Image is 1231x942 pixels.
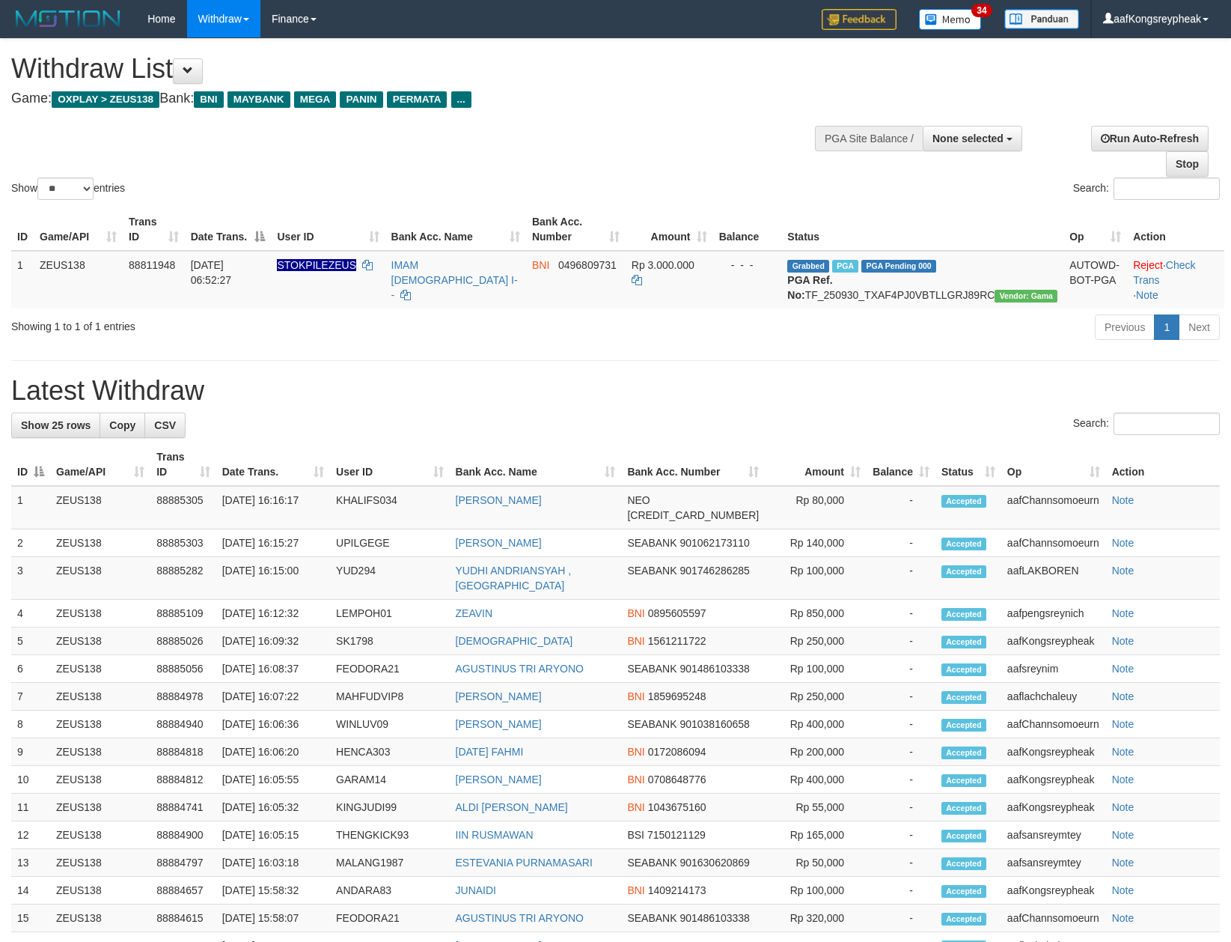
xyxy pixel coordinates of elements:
input: Search: [1114,413,1220,435]
span: MAYBANK [227,91,290,108]
span: Accepted [941,608,986,621]
a: JUNAIDI [456,884,496,896]
span: Copy 901062173110 to clipboard [679,537,749,549]
a: Next [1179,314,1220,340]
td: MALANG1987 [330,849,449,877]
td: ZEUS138 [34,251,123,309]
span: Copy 1561211722 to clipboard [648,635,706,647]
td: - [867,738,935,766]
span: NEO [627,494,650,506]
td: - [867,794,935,821]
th: Op: activate to sort column ascending [1063,208,1127,251]
td: 88885282 [150,557,216,600]
td: 88884940 [150,711,216,738]
td: aafpengsreynich [1001,600,1106,628]
td: ZEUS138 [50,905,150,932]
a: Note [1112,690,1134,702]
span: PERMATA [387,91,448,108]
td: 4 [11,600,50,628]
label: Search: [1073,177,1220,200]
td: 7 [11,683,50,711]
td: aafKongsreypheak [1001,628,1106,655]
td: 5 [11,628,50,655]
a: ESTEVANIA PURNAMASARI [456,857,593,869]
td: Rp 200,000 [765,738,867,766]
a: [PERSON_NAME] [456,690,542,702]
td: LEMPOH01 [330,600,449,628]
td: 13 [11,849,50,877]
th: Trans ID: activate to sort column ascending [150,443,216,486]
td: [DATE] 16:08:37 [216,655,330,683]
th: Amount: activate to sort column ascending [765,443,867,486]
td: 88884978 [150,683,216,711]
td: MAHFUDVIP8 [330,683,449,711]
a: Note [1112,663,1134,675]
td: [DATE] 16:16:17 [216,486,330,529]
span: Copy 5859459221945263 to clipboard [627,509,759,521]
a: Note [1136,289,1158,301]
td: [DATE] 16:07:22 [216,683,330,711]
td: [DATE] 16:12:32 [216,600,330,628]
span: Marked by aafsreyleap [832,260,858,273]
td: - [867,905,935,932]
td: ZEUS138 [50,655,150,683]
a: Note [1112,718,1134,730]
span: Show 25 rows [21,419,91,431]
td: KHALIFS034 [330,486,449,529]
td: TF_250930_TXAF4PJ0VBTLLGRJ89RC [781,251,1063,309]
a: Note [1112,537,1134,549]
span: CSV [154,419,176,431]
th: Game/API: activate to sort column ascending [50,443,150,486]
a: Reject [1133,259,1163,271]
th: Status: activate to sort column ascending [935,443,1001,486]
input: Search: [1114,177,1220,200]
td: 88884657 [150,877,216,905]
a: Note [1112,774,1134,785]
th: Date Trans.: activate to sort column descending [185,208,272,251]
span: BNI [627,774,644,785]
a: Note [1112,912,1134,924]
a: AGUSTINUS TRI ARYONO [456,912,584,924]
th: Bank Acc. Number: activate to sort column ascending [621,443,765,486]
span: Accepted [941,885,986,898]
td: ZEUS138 [50,794,150,821]
td: 6 [11,655,50,683]
span: BSI [627,829,644,841]
td: - [867,683,935,711]
a: Previous [1095,314,1155,340]
td: ZEUS138 [50,711,150,738]
span: Accepted [941,857,986,870]
td: - [867,557,935,600]
select: Showentries [37,177,94,200]
a: Note [1112,565,1134,577]
img: Button%20Memo.svg [919,9,982,30]
a: Check Trans [1133,259,1195,286]
td: 10 [11,766,50,794]
span: BNI [627,746,644,758]
td: 9 [11,738,50,766]
td: KINGJUDI99 [330,794,449,821]
th: User ID: activate to sort column ascending [330,443,449,486]
td: [DATE] 15:58:32 [216,877,330,905]
td: [DATE] 16:05:32 [216,794,330,821]
span: Copy 1859695248 to clipboard [648,690,706,702]
span: Nama rekening ada tanda titik/strip, harap diedit [277,259,356,271]
th: Bank Acc. Number: activate to sort column ascending [526,208,626,251]
img: MOTION_logo.png [11,7,125,30]
a: Note [1112,494,1134,506]
td: Rp 400,000 [765,711,867,738]
a: Note [1112,801,1134,813]
td: Rp 165,000 [765,821,867,849]
td: Rp 250,000 [765,628,867,655]
label: Show entries [11,177,125,200]
label: Search: [1073,413,1220,435]
span: Accepted [941,802,986,815]
td: GARAM14 [330,766,449,794]
td: Rp 55,000 [765,794,867,821]
span: [DATE] 06:52:27 [191,259,232,286]
a: [DATE] FAHMI [456,746,524,758]
td: · · [1127,251,1224,309]
a: Note [1112,829,1134,841]
td: aafLAKBOREN [1001,557,1106,600]
td: 12 [11,821,50,849]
